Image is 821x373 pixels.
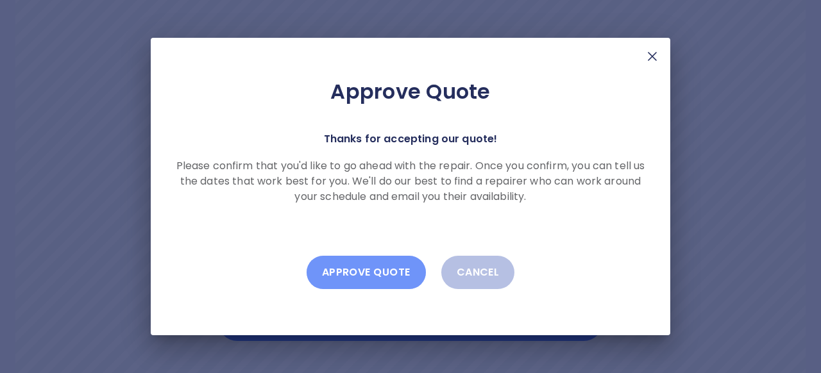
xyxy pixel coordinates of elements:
[171,158,650,204] p: Please confirm that you'd like to go ahead with the repair. Once you confirm, you can tell us the...
[324,130,498,148] p: Thanks for accepting our quote!
[171,79,650,104] h2: Approve Quote
[441,256,515,289] button: Cancel
[645,49,660,64] img: X Mark
[307,256,426,289] button: Approve Quote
